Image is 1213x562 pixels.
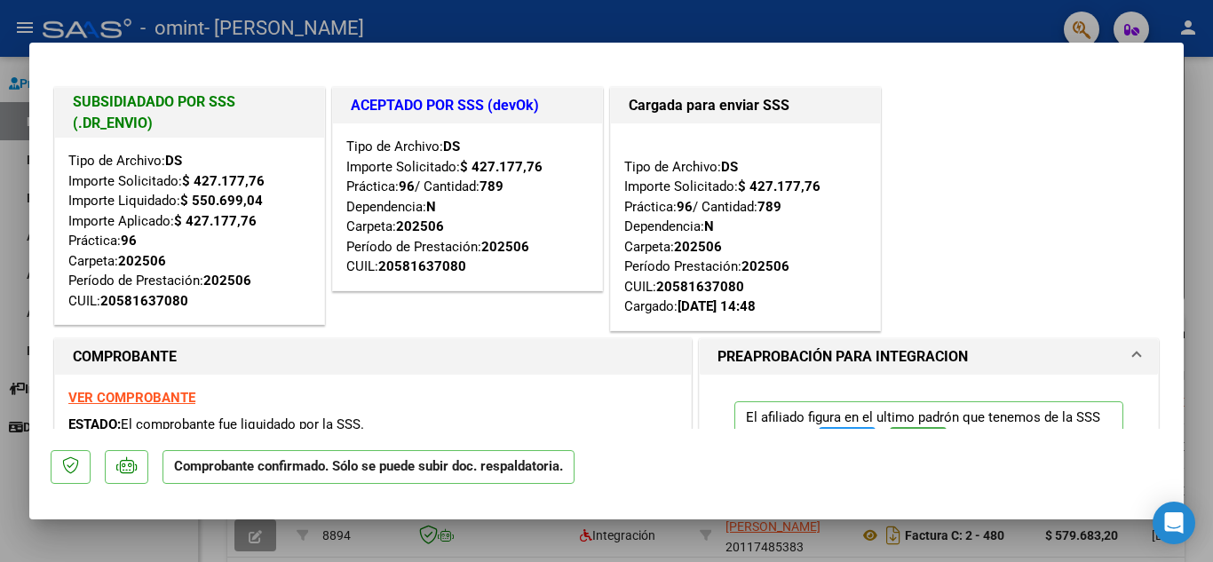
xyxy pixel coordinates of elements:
[68,416,121,432] span: ESTADO:
[68,151,311,311] div: Tipo de Archivo: Importe Solicitado: Importe Liquidado: Importe Aplicado: Práctica: Carpeta: Perí...
[480,178,503,194] strong: 789
[700,339,1158,375] mat-expansion-panel-header: PREAPROBACIÓN PARA INTEGRACION
[741,258,789,274] strong: 202506
[721,159,738,175] strong: DS
[677,199,693,215] strong: 96
[73,91,306,134] h1: SUBSIDIADADO POR SSS (.DR_ENVIO)
[203,273,251,289] strong: 202506
[656,277,744,297] div: 20581637080
[704,218,714,234] strong: N
[738,178,821,194] strong: $ 427.177,76
[674,239,722,255] strong: 202506
[351,95,584,116] h1: ACEPTADO POR SSS (devOk)
[443,139,460,154] strong: DS
[100,291,188,312] div: 20581637080
[1153,502,1195,544] div: Open Intercom Messenger
[73,348,177,365] strong: COMPROBANTE
[121,416,364,432] span: El comprobante fue liquidado por la SSS.
[399,178,415,194] strong: 96
[426,199,436,215] strong: N
[717,346,968,368] h1: PREAPROBACIÓN PARA INTEGRACION
[396,218,444,234] strong: 202506
[378,257,466,277] div: 20581637080
[757,199,781,215] strong: 789
[165,153,182,169] strong: DS
[346,137,589,277] div: Tipo de Archivo: Importe Solicitado: Práctica: / Cantidad: Dependencia: Carpeta: Período de Prest...
[118,253,166,269] strong: 202506
[180,193,263,209] strong: $ 550.699,04
[68,390,195,406] a: VER COMPROBANTE
[678,298,756,314] strong: [DATE] 14:48
[734,401,1123,468] p: El afiliado figura en el ultimo padrón que tenemos de la SSS de
[624,137,867,317] div: Tipo de Archivo: Importe Solicitado: Práctica: / Cantidad: Dependencia: Carpeta: Período Prestaci...
[163,450,575,485] p: Comprobante confirmado. Sólo se puede subir doc. respaldatoria.
[481,239,529,255] strong: 202506
[890,427,947,460] button: SSS
[819,427,876,460] button: FTP
[174,213,257,229] strong: $ 427.177,76
[460,159,543,175] strong: $ 427.177,76
[182,173,265,189] strong: $ 427.177,76
[121,233,137,249] strong: 96
[629,95,862,116] h1: Cargada para enviar SSS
